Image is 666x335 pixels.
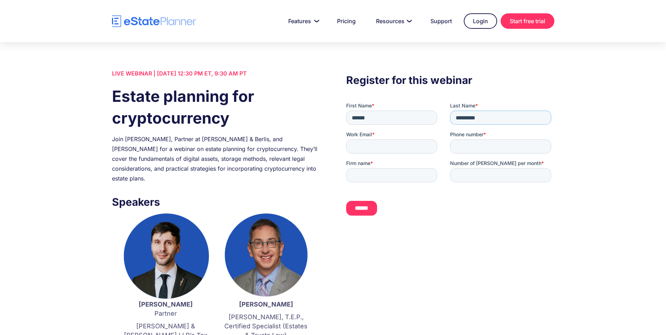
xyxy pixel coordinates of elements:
a: Start free trial [501,13,554,29]
strong: [PERSON_NAME] [139,301,193,308]
iframe: Form 0 [346,102,554,222]
h3: Speakers [112,194,320,210]
h1: Estate planning for cryptocurrency [112,85,320,129]
strong: [PERSON_NAME] [239,301,293,308]
a: Login [464,13,497,29]
p: Partner [123,300,209,318]
h3: Register for this webinar [346,72,554,88]
a: Support [422,14,460,28]
a: Features [280,14,325,28]
div: LIVE WEBINAR | [DATE] 12:30 PM ET, 9:30 AM PT [112,68,320,78]
a: Resources [368,14,418,28]
a: Pricing [329,14,364,28]
a: home [112,15,196,27]
div: Join [PERSON_NAME], Partner at [PERSON_NAME] & Berlis, and [PERSON_NAME] for a webinar on estate ... [112,134,320,183]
